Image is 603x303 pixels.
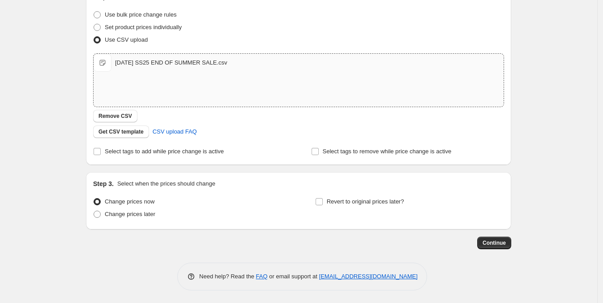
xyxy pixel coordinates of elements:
a: CSV upload FAQ [147,125,202,139]
span: Change prices later [105,211,155,217]
span: Set product prices individually [105,24,182,30]
span: Select tags to remove while price change is active [323,148,452,155]
span: Use bulk price change rules [105,11,176,18]
div: [DATE] SS25 END OF SUMMER SALE.csv [115,58,227,67]
button: Get CSV template [93,126,149,138]
a: FAQ [256,273,268,280]
span: or email support at [268,273,319,280]
span: Remove CSV [98,113,132,120]
span: Change prices now [105,198,154,205]
span: Revert to original prices later? [327,198,404,205]
button: Remove CSV [93,110,137,122]
a: [EMAIL_ADDRESS][DOMAIN_NAME] [319,273,418,280]
span: Select tags to add while price change is active [105,148,224,155]
button: Continue [477,237,511,249]
h2: Step 3. [93,179,114,188]
span: Use CSV upload [105,36,148,43]
span: Need help? Read the [199,273,256,280]
p: Select when the prices should change [117,179,215,188]
span: CSV upload FAQ [153,127,197,136]
span: Continue [483,239,506,247]
span: Get CSV template [98,128,144,135]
